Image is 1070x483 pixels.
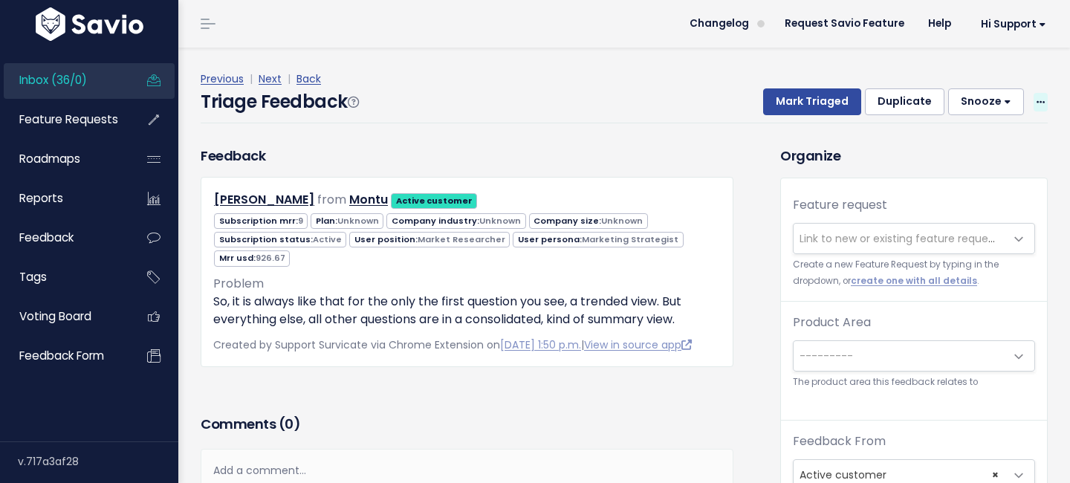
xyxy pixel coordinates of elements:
[529,213,648,229] span: Company size:
[19,348,104,363] span: Feedback form
[479,215,521,227] span: Unknown
[201,146,265,166] h3: Feedback
[981,19,1046,30] span: Hi Support
[4,299,123,334] a: Voting Board
[296,71,321,86] a: Back
[4,63,123,97] a: Inbox (36/0)
[963,13,1058,36] a: Hi Support
[793,196,887,214] label: Feature request
[4,339,123,373] a: Feedback form
[690,19,749,29] span: Changelog
[19,269,47,285] span: Tags
[259,71,282,86] a: Next
[337,215,379,227] span: Unknown
[386,213,525,229] span: Company industry:
[19,190,63,206] span: Reports
[793,257,1035,289] small: Create a new Feature Request by typing in the dropdown, or .
[317,191,346,208] span: from
[601,215,643,227] span: Unknown
[214,191,314,208] a: [PERSON_NAME]
[780,146,1048,166] h3: Organize
[865,88,944,115] button: Duplicate
[213,275,264,292] span: Problem
[916,13,963,35] a: Help
[584,337,692,352] a: View in source app
[18,442,178,481] div: v.717a3af28
[32,7,147,41] img: logo-white.9d6f32f41409.svg
[313,233,342,245] span: Active
[4,181,123,215] a: Reports
[418,233,505,245] span: Market Researcher
[948,88,1024,115] button: Snooze
[4,221,123,255] a: Feedback
[793,375,1035,390] small: The product area this feedback relates to
[4,103,123,137] a: Feature Requests
[214,213,308,229] span: Subscription mrr:
[773,13,916,35] a: Request Savio Feature
[4,142,123,176] a: Roadmaps
[851,275,977,287] a: create one with all details
[285,71,294,86] span: |
[298,215,303,227] span: 9
[19,111,118,127] span: Feature Requests
[349,232,510,247] span: User position:
[763,88,861,115] button: Mark Triaged
[247,71,256,86] span: |
[214,250,290,266] span: Mrr usd:
[213,293,721,328] p: So, it is always like that for the only the first question you see, a trended view. But everythin...
[214,232,346,247] span: Subscription status:
[19,230,74,245] span: Feedback
[793,314,871,331] label: Product Area
[285,415,294,433] span: 0
[256,252,285,264] span: 926.67
[19,151,80,166] span: Roadmaps
[4,260,123,294] a: Tags
[396,195,473,207] strong: Active customer
[213,337,692,352] span: Created by Support Survicate via Chrome Extension on |
[513,232,683,247] span: User persona:
[19,72,87,88] span: Inbox (36/0)
[800,349,853,363] span: ---------
[793,432,886,450] label: Feedback From
[201,414,733,435] h3: Comments ( )
[349,191,388,208] a: Montu
[201,88,358,115] h4: Triage Feedback
[201,71,244,86] a: Previous
[582,233,678,245] span: Marketing Strategist
[19,308,91,324] span: Voting Board
[311,213,383,229] span: Plan:
[800,231,1005,246] span: Link to new or existing feature request...
[500,337,581,352] a: [DATE] 1:50 p.m.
